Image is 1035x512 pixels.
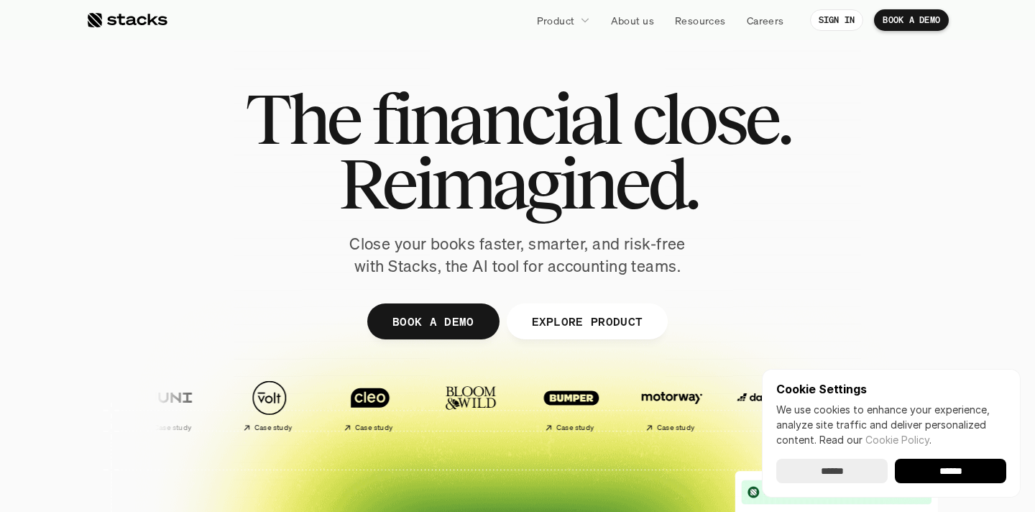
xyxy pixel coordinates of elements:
a: Case study [119,372,212,438]
a: Resources [666,7,735,33]
p: BOOK A DEMO [392,311,474,332]
span: The [245,86,359,151]
a: Case study [622,372,715,438]
a: Case study [219,372,313,438]
span: Reimagined. [339,151,697,216]
p: About us [611,13,654,28]
a: BOOK A DEMO [367,303,500,339]
a: Case study [320,372,413,438]
a: About us [602,7,663,33]
p: We use cookies to enhance your experience, analyze site traffic and deliver personalized content. [776,402,1006,447]
h2: Case study [150,424,188,432]
p: Careers [747,13,784,28]
p: Product [537,13,575,28]
p: EXPLORE PRODUCT [531,311,643,332]
a: EXPLORE PRODUCT [506,303,668,339]
p: BOOK A DEMO [883,15,940,25]
span: Read our . [819,434,931,446]
p: Close your books faster, smarter, and risk-free with Stacks, the AI tool for accounting teams. [338,233,697,278]
a: Privacy Policy [170,333,233,343]
h2: Case study [251,424,289,432]
a: Case study [521,372,615,438]
h2: Case study [553,424,591,432]
p: SIGN IN [819,15,855,25]
a: BOOK A DEMO [874,9,949,31]
p: Resources [675,13,726,28]
a: Careers [738,7,793,33]
h2: Case study [351,424,390,432]
a: Cookie Policy [865,434,929,446]
span: financial [372,86,620,151]
span: close. [632,86,790,151]
p: Cookie Settings [776,383,1006,395]
a: SIGN IN [810,9,864,31]
h2: Case study [653,424,691,432]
